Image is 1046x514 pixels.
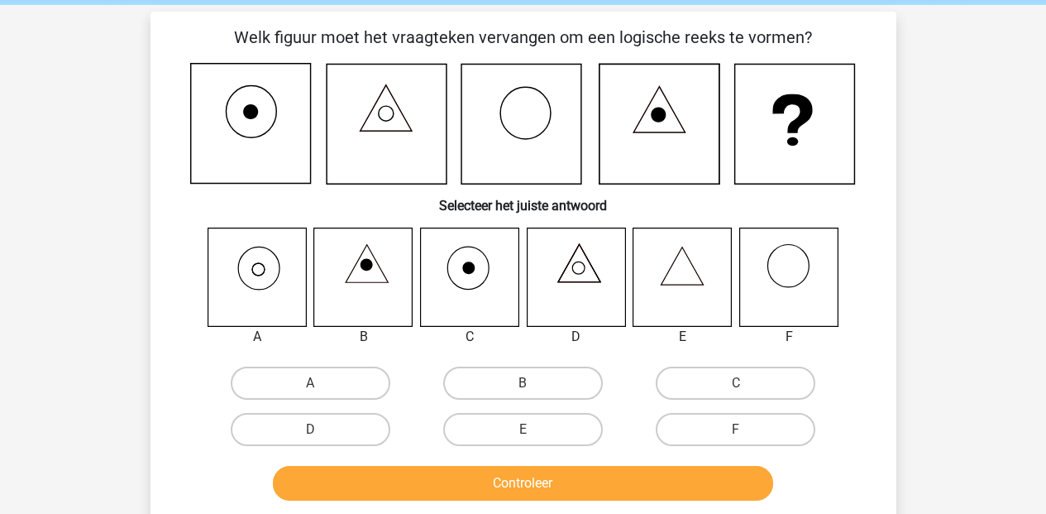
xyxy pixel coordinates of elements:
[273,466,773,501] button: Controleer
[231,413,390,446] label: D
[195,327,320,347] div: A
[408,327,533,347] div: C
[620,327,745,347] div: E
[177,25,870,50] p: Welk figuur moet het vraagteken vervangen om een logische reeks te vormen?
[301,327,426,347] div: B
[656,413,815,446] label: F
[443,367,603,400] label: B
[231,367,390,400] label: A
[177,185,870,214] h6: Selecteer het juiste antwoord
[727,327,852,347] div: F
[443,413,603,446] label: E
[656,367,815,400] label: C
[514,327,639,347] div: D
